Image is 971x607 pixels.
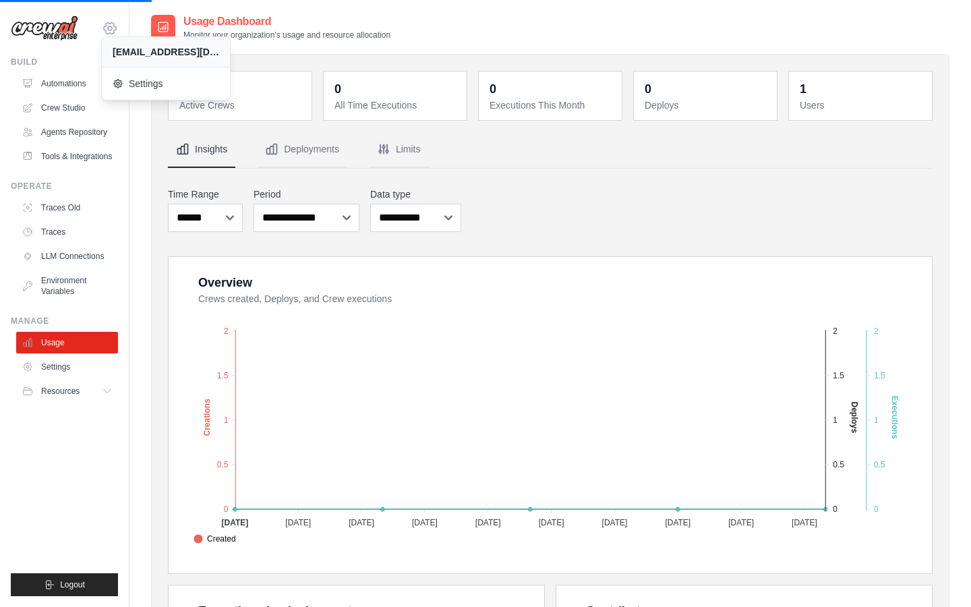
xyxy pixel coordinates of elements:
[11,316,118,326] div: Manage
[539,518,564,527] tspan: [DATE]
[800,98,924,112] dt: Users
[202,399,212,436] text: Creations
[60,579,85,590] span: Logout
[168,132,933,168] nav: Tabs
[16,221,118,243] a: Traces
[874,326,879,336] tspan: 2
[850,402,859,434] text: Deploys
[475,518,501,527] tspan: [DATE]
[217,460,229,469] tspan: 0.5
[224,504,229,514] tspan: 0
[194,533,236,545] span: Created
[874,371,885,380] tspan: 1.5
[833,415,837,425] tspan: 1
[16,356,118,378] a: Settings
[16,332,118,353] a: Usage
[728,518,754,527] tspan: [DATE]
[102,70,230,97] a: Settings
[16,245,118,267] a: LLM Connections
[257,132,347,168] button: Deployments
[16,270,118,302] a: Environment Variables
[665,518,690,527] tspan: [DATE]
[800,80,806,98] div: 1
[198,292,916,306] dt: Crews created, Deploys, and Crew executions
[16,97,118,119] a: Crew Studio
[285,518,311,527] tspan: [DATE]
[833,504,837,514] tspan: 0
[874,460,885,469] tspan: 0.5
[198,273,252,292] div: Overview
[11,181,118,192] div: Operate
[833,371,844,380] tspan: 1.5
[224,326,229,336] tspan: 2
[16,146,118,167] a: Tools & Integrations
[16,73,118,94] a: Automations
[490,80,496,98] div: 0
[369,132,429,168] button: Limits
[179,98,303,112] dt: Active Crews
[183,30,390,40] p: Monitor your organization's usage and resource allocation
[221,518,248,527] tspan: [DATE]
[334,98,459,112] dt: All Time Executions
[490,98,614,112] dt: Executions This Month
[890,396,900,439] text: Executions
[833,326,837,336] tspan: 2
[254,187,359,201] label: Period
[602,518,628,527] tspan: [DATE]
[874,504,879,514] tspan: 0
[792,518,817,527] tspan: [DATE]
[11,57,118,67] div: Build
[168,187,243,201] label: Time Range
[412,518,438,527] tspan: [DATE]
[16,197,118,219] a: Traces Old
[113,77,219,90] span: Settings
[833,460,844,469] tspan: 0.5
[645,80,651,98] div: 0
[11,16,78,41] img: Logo
[16,121,118,143] a: Agents Repository
[168,132,235,168] button: Insights
[224,415,229,425] tspan: 1
[874,415,879,425] tspan: 1
[349,518,374,527] tspan: [DATE]
[113,45,219,59] div: [EMAIL_ADDRESS][DOMAIN_NAME]
[11,573,118,596] button: Logout
[183,13,390,30] h2: Usage Dashboard
[334,80,341,98] div: 0
[41,386,80,397] span: Resources
[370,187,461,201] label: Data type
[217,371,229,380] tspan: 1.5
[16,380,118,402] button: Resources
[645,98,769,112] dt: Deploys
